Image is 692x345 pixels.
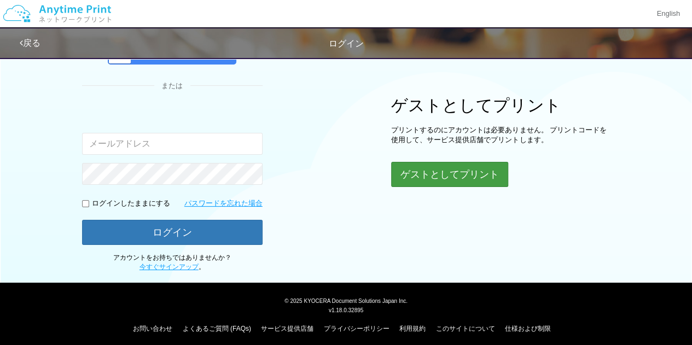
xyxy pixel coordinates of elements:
p: アカウントをお持ちではありませんか？ [82,253,263,272]
a: 今すぐサインアップ [139,263,199,271]
span: v1.18.0.32895 [329,307,363,313]
a: プライバシーポリシー [324,325,389,332]
a: 戻る [20,38,40,48]
span: ログイン [329,39,364,48]
a: よくあるご質問 (FAQs) [183,325,251,332]
span: © 2025 KYOCERA Document Solutions Japan Inc. [284,297,408,304]
a: 利用規約 [399,325,426,332]
a: 仕様および制限 [505,325,551,332]
a: このサイトについて [435,325,495,332]
a: お問い合わせ [133,325,172,332]
div: または [82,81,263,91]
p: ログインしたままにする [92,198,170,209]
a: サービス提供店舗 [261,325,313,332]
h1: ゲストとしてプリント [391,96,610,114]
input: メールアドレス [82,133,263,155]
span: 。 [139,263,205,271]
button: ログイン [82,220,263,245]
p: プリントするのにアカウントは必要ありません。 プリントコードを使用して、サービス提供店舗でプリントします。 [391,125,610,145]
a: パスワードを忘れた場合 [184,198,263,209]
button: ゲストとしてプリント [391,162,508,187]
